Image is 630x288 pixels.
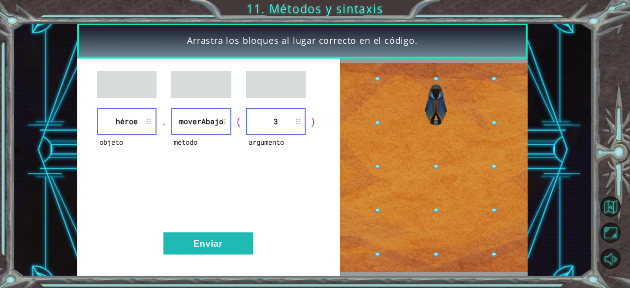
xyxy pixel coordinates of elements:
[171,108,231,135] li: moverAbajo
[600,223,621,243] button: Maximizar navegador
[97,135,157,162] div: objeto
[306,115,320,128] div: )
[231,115,246,128] div: (
[171,135,231,162] div: método
[600,196,621,217] button: Volver al mapa
[340,63,528,272] img: Interactive Art
[246,108,306,135] li: 3
[246,135,306,162] div: argumento
[600,249,621,269] button: Sonido apagado
[187,34,418,47] span: Arrastra los bloques al lugar correcto en el código.
[163,232,253,255] button: Enviar
[97,108,157,135] li: héroe
[601,194,630,220] a: Volver al mapa
[157,115,171,128] div: .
